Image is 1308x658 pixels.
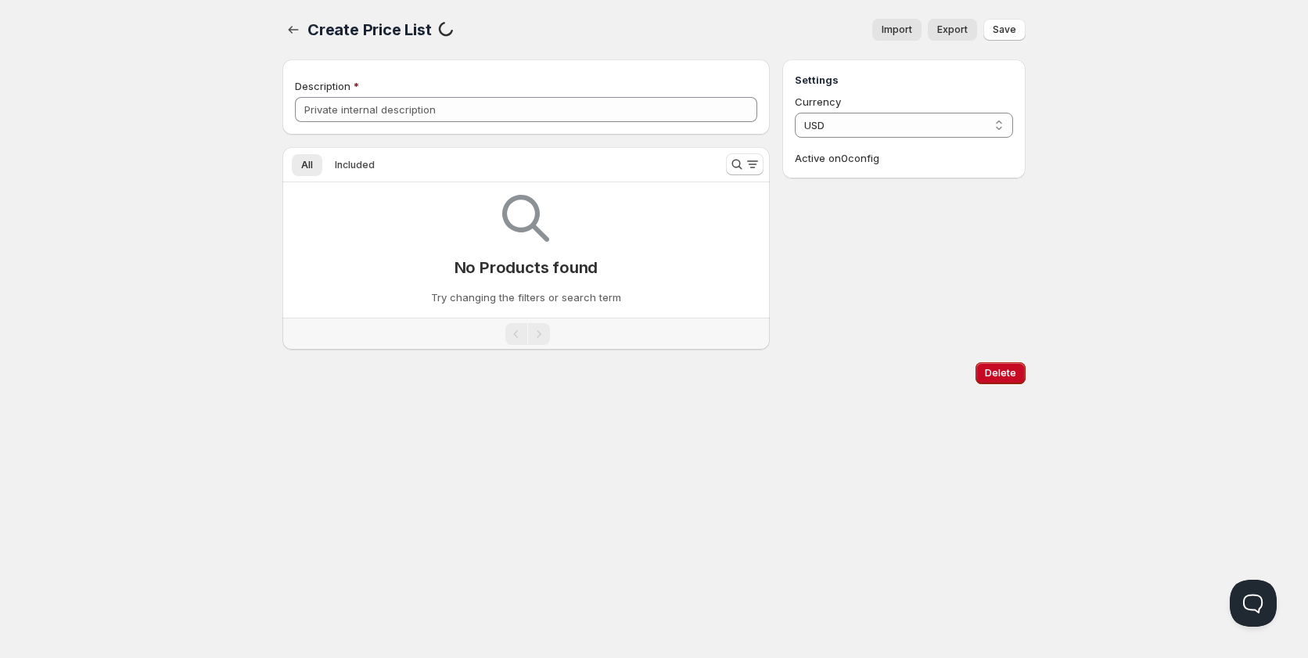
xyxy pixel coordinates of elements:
iframe: Help Scout Beacon - Open [1230,580,1277,627]
button: Search and filter results [726,153,764,175]
p: Active on 0 config [795,150,1013,166]
span: Delete [985,367,1016,379]
img: Empty search results [502,195,549,242]
span: Import [882,23,912,36]
span: Description [295,80,350,92]
span: Included [335,159,375,171]
span: Save [993,23,1016,36]
nav: Pagination [282,318,770,350]
span: Create Price List [307,20,432,39]
button: Save [983,19,1026,41]
input: Private internal description [295,97,757,122]
button: Import [872,19,922,41]
span: All [301,159,313,171]
p: No Products found [455,258,598,277]
a: Export [928,19,977,41]
span: Export [937,23,968,36]
p: Try changing the filters or search term [431,289,621,305]
span: Currency [795,95,841,108]
h3: Settings [795,72,1013,88]
button: Delete [976,362,1026,384]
